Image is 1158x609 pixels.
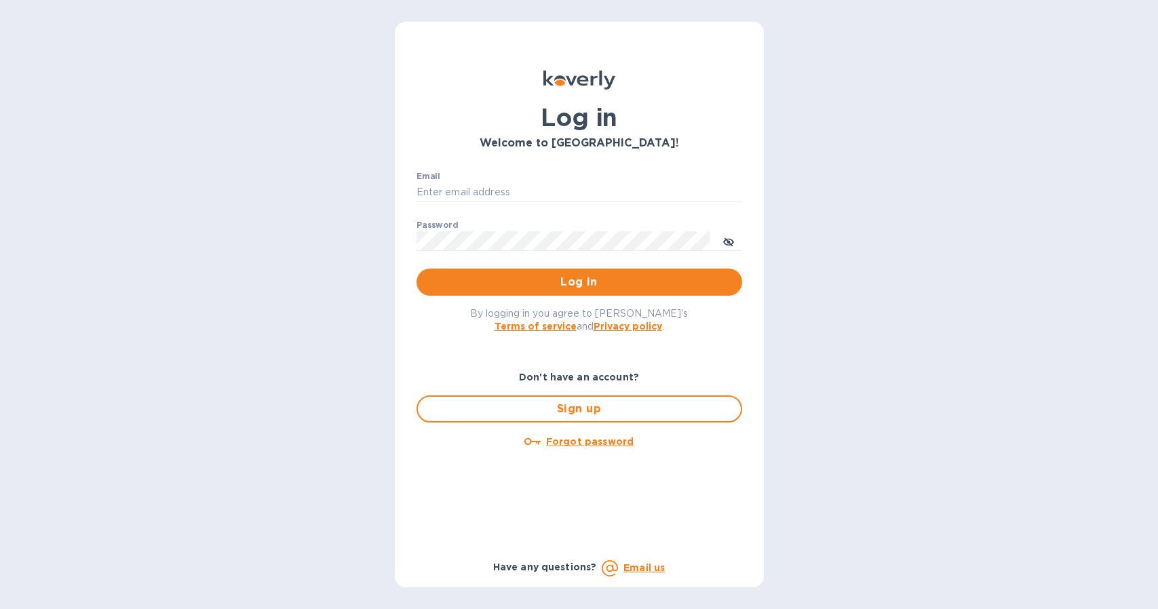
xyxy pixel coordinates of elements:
input: Enter email address [417,182,742,203]
b: Have any questions? [493,562,597,572]
h1: Log in [417,103,742,132]
img: Koverly [543,71,615,90]
span: Sign up [429,401,730,417]
label: Password [417,221,458,229]
span: By logging in you agree to [PERSON_NAME]'s and . [470,308,688,332]
button: Sign up [417,395,742,423]
span: Log in [427,274,731,290]
u: Forgot password [546,436,634,447]
button: Log in [417,269,742,296]
a: Privacy policy [594,321,662,332]
a: Email us [623,562,665,573]
label: Email [417,172,440,180]
h3: Welcome to [GEOGRAPHIC_DATA]! [417,137,742,150]
button: toggle password visibility [715,227,742,254]
b: Don't have an account? [519,372,639,382]
a: Terms of service [495,321,577,332]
